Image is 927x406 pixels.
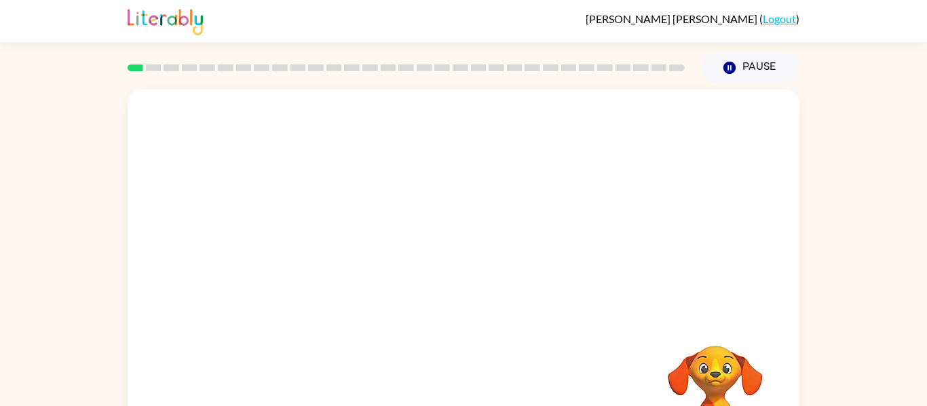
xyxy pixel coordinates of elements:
[586,12,799,25] div: ( )
[128,5,203,35] img: Literably
[763,12,796,25] a: Logout
[586,12,759,25] span: [PERSON_NAME] [PERSON_NAME]
[701,52,799,83] button: Pause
